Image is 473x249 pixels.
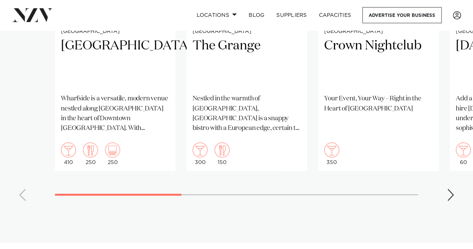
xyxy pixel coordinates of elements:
[61,142,76,157] img: cocktail.png
[105,142,120,157] img: theatre.png
[215,142,230,157] img: dining.png
[362,7,442,23] a: Advertise your business
[324,142,339,165] div: 350
[243,7,270,23] a: BLOG
[324,94,433,113] p: Your Event, Your Way – Right in the Heart of [GEOGRAPHIC_DATA]
[193,94,301,133] p: Nestled in the warmth of [GEOGRAPHIC_DATA], [GEOGRAPHIC_DATA] is a snappy bistro with a European ...
[83,142,98,157] img: dining.png
[105,142,120,165] div: 250
[324,29,433,34] small: [GEOGRAPHIC_DATA]
[190,7,243,23] a: Locations
[61,142,76,165] div: 410
[61,29,169,34] small: [GEOGRAPHIC_DATA]
[61,37,169,88] h2: [GEOGRAPHIC_DATA]
[193,29,301,34] small: [GEOGRAPHIC_DATA]
[456,142,471,165] div: 60
[324,37,433,88] h2: Crown Nightclub
[61,94,169,133] p: Wharfside is a versatile, modern venue nestled along [GEOGRAPHIC_DATA] in the heart of Downtown [...
[456,142,471,157] img: cocktail.png
[215,142,230,165] div: 150
[193,142,208,157] img: cocktail.png
[193,37,301,88] h2: The Grange
[193,142,208,165] div: 300
[270,7,313,23] a: SUPPLIERS
[12,8,53,22] img: nzv-logo.png
[313,7,357,23] a: Capacities
[324,142,339,157] img: cocktail.png
[83,142,98,165] div: 250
